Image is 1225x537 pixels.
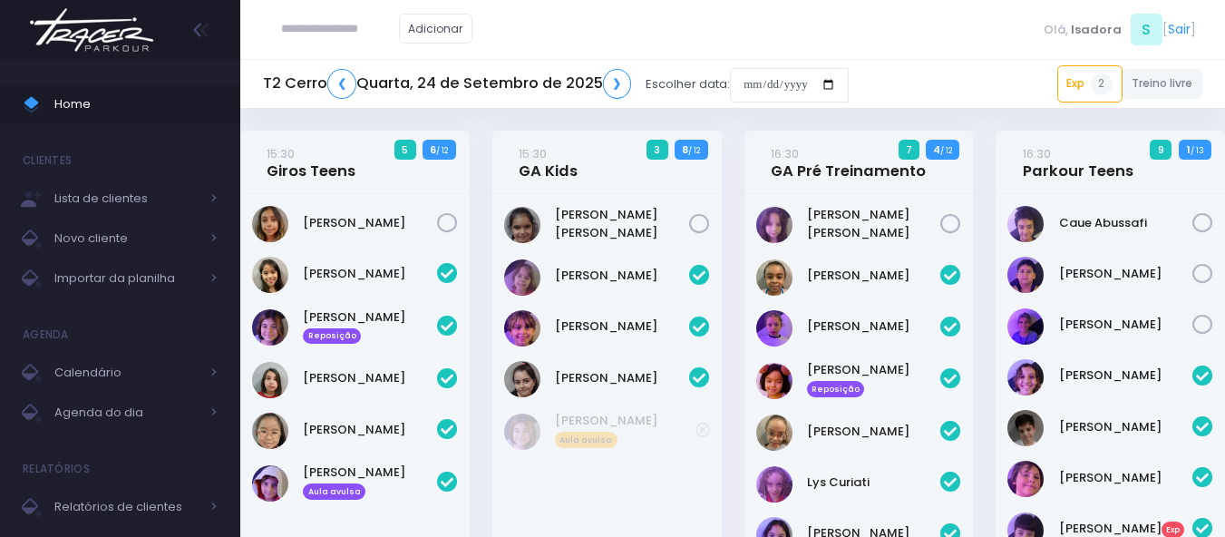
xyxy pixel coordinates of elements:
[399,14,473,44] a: Adicionar
[771,145,799,162] small: 16:30
[303,308,437,345] a: [PERSON_NAME] Reposição
[54,267,199,290] span: Importar da planilha
[1187,142,1191,157] strong: 1
[756,415,792,451] img: Julia Pacheco Duarte
[263,63,849,105] div: Escolher data:
[1131,14,1162,45] span: S
[933,142,940,157] strong: 4
[807,317,941,336] a: [PERSON_NAME]
[430,142,436,157] strong: 6
[252,413,288,449] img: Natália Mie Sunami
[1023,145,1051,162] small: 16:30
[252,465,288,502] img: Theo Porto Consiglio
[54,361,199,385] span: Calendário
[756,363,792,399] img: Julia Kallas Cohen
[267,145,295,162] small: 15:30
[807,267,941,285] a: [PERSON_NAME]
[1150,140,1172,160] span: 9
[1007,308,1044,345] img: Thiago Broitman
[252,206,288,242] img: Marina Winck Arantes
[1091,73,1113,95] span: 2
[756,466,792,503] img: Lys Curiati
[252,362,288,398] img: Luana Beggs
[327,69,356,99] a: ❮
[1007,206,1044,242] img: Caue Abussafi
[899,140,920,160] span: 7
[555,369,689,387] a: [PERSON_NAME]
[504,259,540,296] img: Amora vizer cerqueira
[1059,418,1193,436] a: [PERSON_NAME]
[1123,69,1203,99] a: Treino livre
[504,414,540,450] img: Gabriela Porto Consiglio
[263,69,631,99] h5: T2 Cerro Quarta, 24 de Setembro de 2025
[303,483,365,500] span: Aula avulsa
[303,214,437,232] a: [PERSON_NAME]
[807,423,941,441] a: [PERSON_NAME]
[1071,21,1122,39] span: Isadora
[54,227,199,250] span: Novo cliente
[394,140,416,160] span: 5
[1007,359,1044,395] img: Estela Nunes catto
[1059,265,1193,283] a: [PERSON_NAME]
[504,361,540,397] img: Valentina Relvas Souza
[603,69,632,99] a: ❯
[555,206,689,241] a: [PERSON_NAME] [PERSON_NAME]
[54,187,199,210] span: Lista de clientes
[252,309,288,346] img: Gabriela Porto Consiglio
[1059,366,1193,385] a: [PERSON_NAME]
[756,207,792,243] img: Maria lana lewin
[23,317,69,353] h4: Agenda
[519,145,547,162] small: 15:30
[267,144,355,181] a: 15:30Giros Teens
[303,369,437,387] a: [PERSON_NAME]
[504,310,540,347] img: Martina Bertoluci
[555,267,689,285] a: [PERSON_NAME]
[436,145,448,156] small: / 12
[252,257,288,293] img: Catharina Morais Ablas
[303,265,437,283] a: [PERSON_NAME]
[303,421,437,439] a: [PERSON_NAME]
[1191,145,1204,156] small: / 13
[1059,214,1193,232] a: Caue Abussafi
[1059,469,1193,487] a: [PERSON_NAME]
[807,206,941,241] a: [PERSON_NAME] [PERSON_NAME]
[1059,316,1193,334] a: [PERSON_NAME]
[1007,410,1044,446] img: Gabriel Amaral Alves
[1057,65,1123,102] a: Exp2
[555,412,695,448] a: [PERSON_NAME] Aula avulsa
[519,144,578,181] a: 15:30GA Kids
[23,451,90,487] h4: Relatórios
[504,207,540,243] img: Laura da Silva Borges
[807,474,941,492] a: Lys Curiati
[756,310,792,347] img: Isabella Rodrigues Tavares
[807,381,865,397] span: Reposição
[688,145,700,156] small: / 12
[807,361,941,397] a: [PERSON_NAME] Reposição
[1044,21,1068,39] span: Olá,
[771,144,926,181] a: 16:30GA Pré Treinamento
[555,317,689,336] a: [PERSON_NAME]
[54,401,199,425] span: Agenda do dia
[1168,20,1191,39] a: Sair
[1036,9,1202,50] div: [ ]
[682,142,688,157] strong: 8
[647,140,668,160] span: 3
[1007,461,1044,497] img: Gabriel Leão
[23,142,72,179] h4: Clientes
[756,259,792,296] img: Caroline Pacheco Duarte
[1023,144,1133,181] a: 16:30Parkour Teens
[303,464,437,500] a: [PERSON_NAME] Aula avulsa
[54,93,218,116] span: Home
[1007,257,1044,293] img: Felipe Jorge Bittar Sousa
[555,432,617,448] span: Aula avulsa
[303,328,361,345] span: Reposição
[54,495,199,519] span: Relatórios de clientes
[940,145,952,156] small: / 12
